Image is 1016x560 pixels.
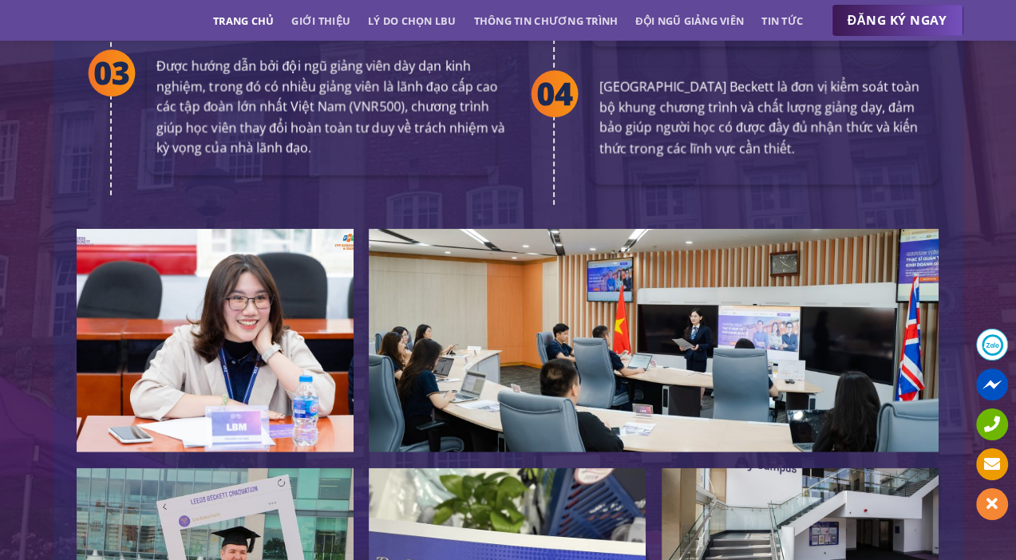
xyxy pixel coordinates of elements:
[761,6,803,35] a: Tin tức
[368,6,457,35] a: Lý do chọn LBU
[156,57,505,159] p: Được hướng dẫn bởi đội ngũ giảng viên dày dạn kinh nghiệm, trong đó có nhiều giảng viên là lãnh đ...
[848,10,947,30] span: ĐĂNG KÝ NGAY
[474,6,619,35] a: Thông tin chương trình
[832,5,963,37] a: ĐĂNG KÝ NGAY
[291,6,350,35] a: Giới thiệu
[635,6,744,35] a: Đội ngũ giảng viên
[213,6,274,35] a: Trang chủ
[599,77,929,159] p: [GEOGRAPHIC_DATA] Beckett là đơn vị kiểm soát toàn bộ khung chương trình và chất lượng giảng dạy,...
